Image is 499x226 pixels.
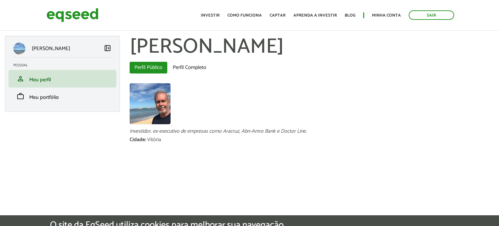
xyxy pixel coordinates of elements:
[409,10,454,20] a: Sair
[130,83,171,124] img: Foto de NIVALDO TONETE CAMPOREZ
[8,70,116,87] li: Meu perfil
[17,75,24,83] span: person
[104,44,111,52] span: left_panel_close
[13,92,111,100] a: workMeu portfólio
[104,44,111,53] a: Colapsar menu
[29,93,59,102] span: Meu portfólio
[345,13,355,18] a: Blog
[130,129,494,134] div: Investidor, ex-executivo de empresas como Aracruz, Abn-Amro Bank e Doctor Line.
[8,87,116,105] li: Meu portfólio
[270,13,286,18] a: Captar
[32,46,70,52] p: [PERSON_NAME]
[13,75,111,83] a: personMeu perfil
[227,13,262,18] a: Como funciona
[201,13,220,18] a: Investir
[17,92,24,100] span: work
[130,83,171,124] a: Ver perfil do usuário.
[372,13,401,18] a: Minha conta
[130,36,494,59] h1: [PERSON_NAME]
[145,135,146,144] span: :
[130,62,167,73] a: Perfil Público
[46,7,98,24] img: EqSeed
[147,137,161,142] div: Vitória
[293,13,337,18] a: Aprenda a investir
[130,137,147,142] div: Cidade
[13,63,116,67] h2: Pessoal
[168,62,211,73] a: Perfil Completo
[29,75,51,84] span: Meu perfil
